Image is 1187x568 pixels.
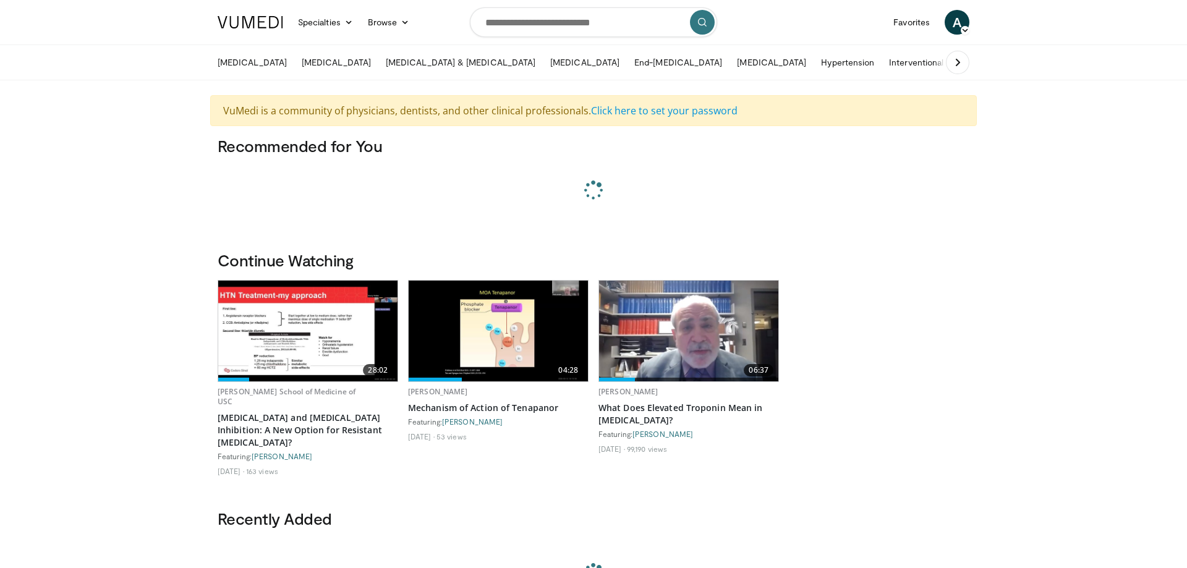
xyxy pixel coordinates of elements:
[218,16,283,28] img: VuMedi Logo
[599,281,778,381] a: 06:37
[363,364,393,376] span: 28:02
[246,466,278,476] li: 163 views
[598,429,779,439] div: Featuring:
[882,50,999,75] a: Interventional Nephrology
[598,386,658,397] a: [PERSON_NAME]
[408,417,589,426] div: Featuring:
[814,50,882,75] a: Hypertension
[470,7,717,37] input: Search topics, interventions
[218,136,969,156] h3: Recommended for You
[210,50,294,75] a: [MEDICAL_DATA]
[730,50,814,75] a: [MEDICAL_DATA]
[598,444,625,454] li: [DATE]
[218,250,969,270] h3: Continue Watching
[294,50,378,75] a: [MEDICAL_DATA]
[442,417,503,426] a: [PERSON_NAME]
[632,430,693,438] a: [PERSON_NAME]
[218,281,398,381] a: 28:02
[409,281,588,381] img: 9ea56124-0163-445d-bbf1-b34c669f8e0e.620x360_q85_upscale.jpg
[553,364,583,376] span: 04:28
[218,281,398,381] img: b22cf1fb-1ec9-4171-b695-24cb6124cde7.620x360_q85_upscale.jpg
[945,10,969,35] a: A
[218,451,398,461] div: Featuring:
[252,452,312,460] a: [PERSON_NAME]
[218,412,398,449] a: [MEDICAL_DATA] and [MEDICAL_DATA] Inhibition: A New Option for Resistant [MEDICAL_DATA]?
[627,444,667,454] li: 99,190 views
[886,10,937,35] a: Favorites
[218,509,969,528] h3: Recently Added
[598,402,779,426] a: What Does Elevated Troponin Mean in [MEDICAL_DATA]?
[543,50,627,75] a: [MEDICAL_DATA]
[408,386,468,397] a: [PERSON_NAME]
[210,95,977,126] div: VuMedi is a community of physicians, dentists, and other clinical professionals.
[218,466,244,476] li: [DATE]
[378,50,543,75] a: [MEDICAL_DATA] & [MEDICAL_DATA]
[744,364,773,376] span: 06:37
[408,402,589,414] a: Mechanism of Action of Tenapanor
[360,10,417,35] a: Browse
[291,10,360,35] a: Specialties
[599,281,778,381] img: 98daf78a-1d22-4ebe-927e-10afe95ffd94.620x360_q85_upscale.jpg
[436,431,467,441] li: 53 views
[218,386,355,407] a: [PERSON_NAME] School of Medicine of USC
[408,431,435,441] li: [DATE]
[591,104,738,117] a: Click here to set your password
[627,50,730,75] a: End-[MEDICAL_DATA]
[409,281,588,381] a: 04:28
